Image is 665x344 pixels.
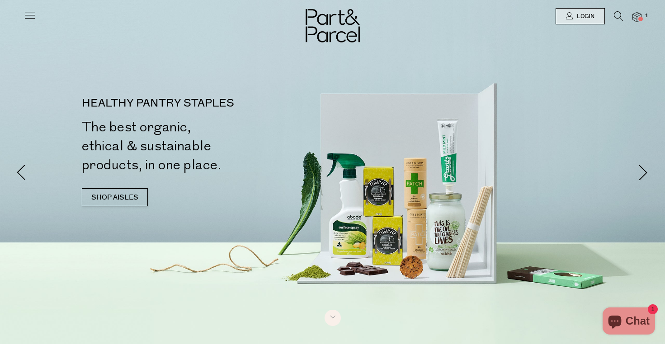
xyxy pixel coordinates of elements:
[306,9,360,42] img: Part&Parcel
[642,12,651,20] span: 1
[82,118,336,175] h2: The best organic, ethical & sustainable products, in one place.
[632,12,641,22] a: 1
[575,13,594,20] span: Login
[556,8,605,24] a: Login
[82,98,336,109] p: HEALTHY PANTRY STAPLES
[600,307,658,337] inbox-online-store-chat: Shopify online store chat
[82,188,148,206] a: SHOP AISLES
